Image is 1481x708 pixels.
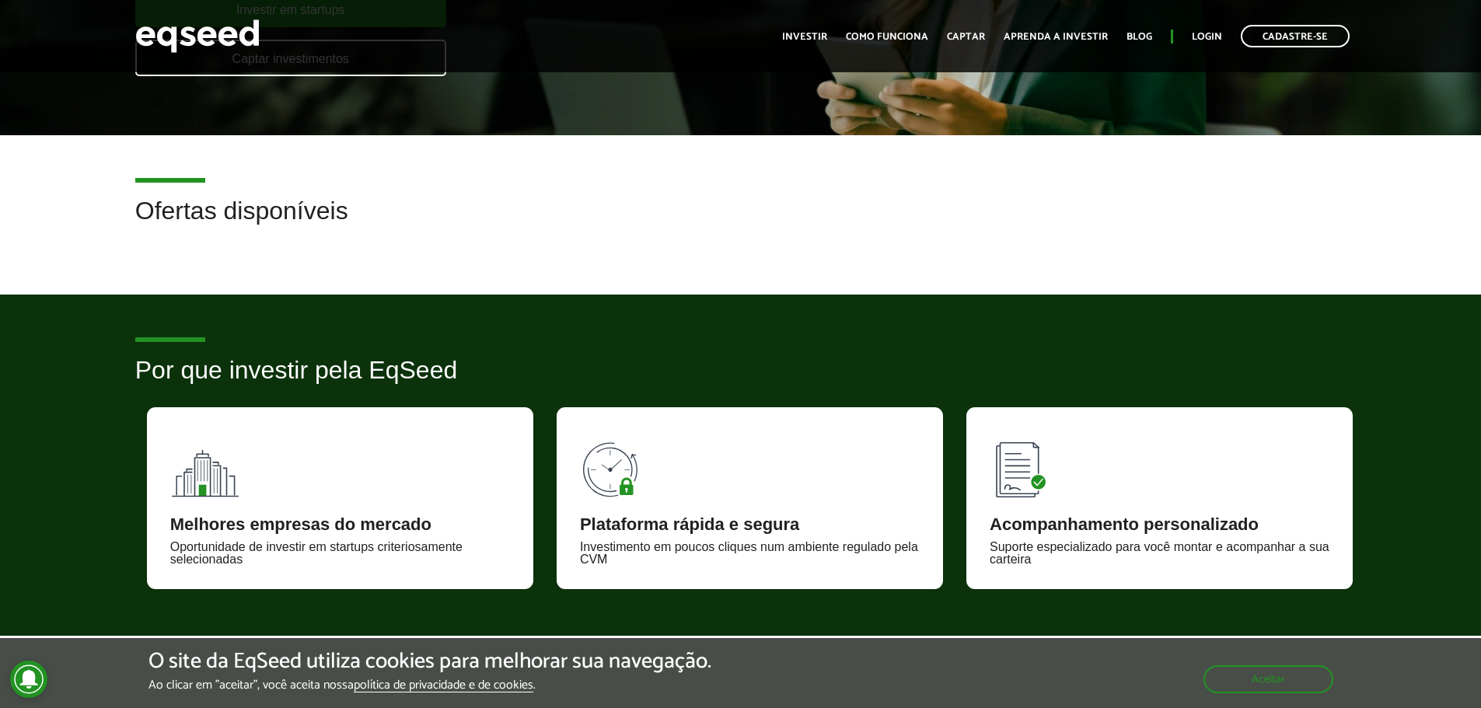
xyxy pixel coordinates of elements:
a: Login [1192,32,1222,42]
div: Plataforma rápida e segura [580,516,920,533]
div: Suporte especializado para você montar e acompanhar a sua carteira [990,541,1329,566]
div: Acompanhamento personalizado [990,516,1329,533]
img: 90x90_tempo.svg [580,431,650,500]
img: 90x90_fundos.svg [170,431,240,500]
div: Melhores empresas do mercado [170,516,510,533]
a: Blog [1126,32,1152,42]
a: Aprenda a investir [1004,32,1108,42]
img: 90x90_lista.svg [990,431,1060,500]
h5: O site da EqSeed utiliza cookies para melhorar sua navegação. [148,650,711,674]
a: Investir [782,32,827,42]
button: Aceitar [1203,665,1333,693]
h2: Por que investir pela EqSeed [135,357,1347,407]
div: Oportunidade de investir em startups criteriosamente selecionadas [170,541,510,566]
h2: Ofertas disponíveis [135,197,1347,248]
img: EqSeed [135,16,260,57]
p: Ao clicar em "aceitar", você aceita nossa . [148,678,711,692]
a: Captar [947,32,985,42]
div: Investimento em poucos cliques num ambiente regulado pela CVM [580,541,920,566]
a: Como funciona [846,32,928,42]
a: Cadastre-se [1241,25,1350,47]
a: política de privacidade e de cookies [354,679,533,692]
